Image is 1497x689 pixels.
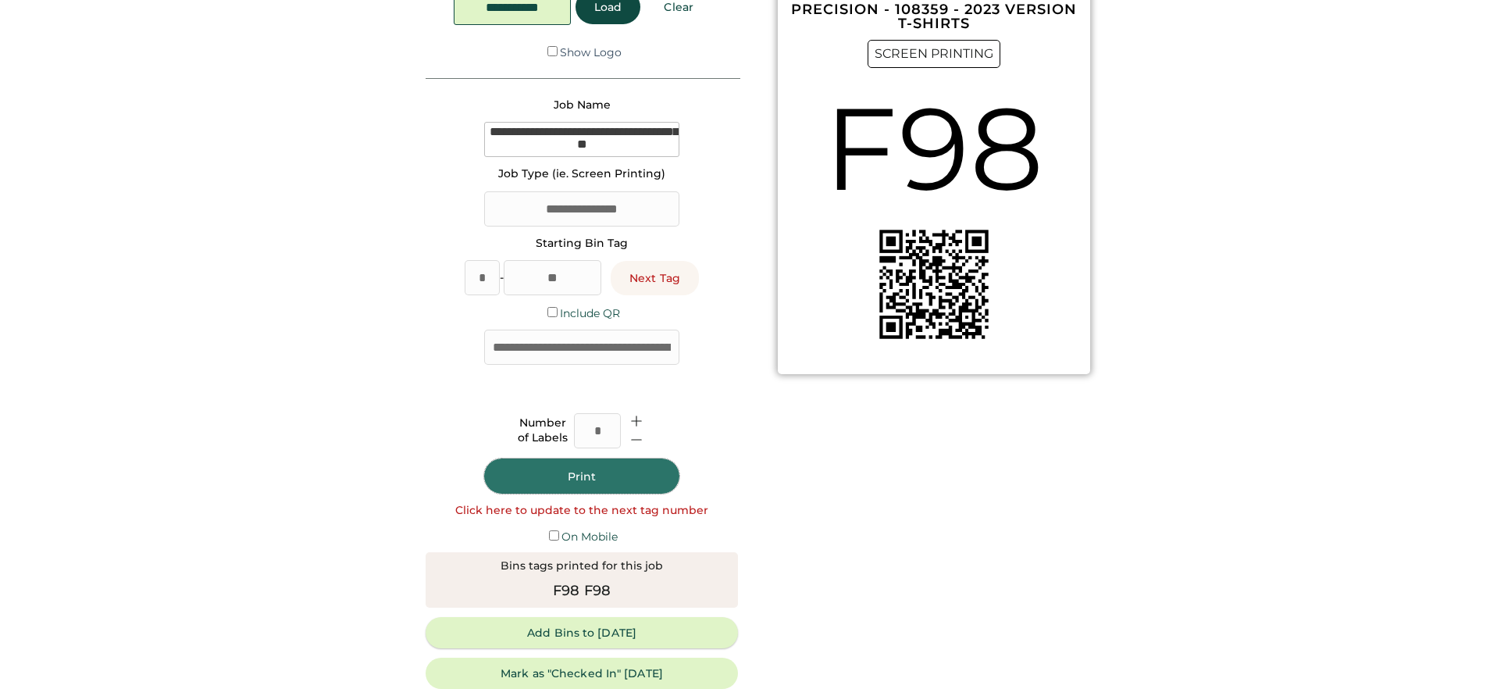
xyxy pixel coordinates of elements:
button: Next Tag [611,261,699,295]
div: Job Type (ie. Screen Printing) [498,166,665,182]
button: Add Bins to [DATE] [426,617,738,648]
div: F98 [824,68,1044,230]
div: PRECISION - 108359 - 2023 VERSION T-SHIRTS [787,2,1081,30]
button: Mark as "Checked In" [DATE] [426,658,738,689]
div: SCREEN PRINTING [868,40,1000,68]
div: Number of Labels [518,416,568,446]
div: F98 F98 [553,580,611,602]
div: Click here to update to the next tag number [455,503,708,519]
div: Starting Bin Tag [536,236,628,252]
div: Job Name [554,98,611,113]
label: Show Logo [560,45,622,59]
label: On Mobile [561,530,618,544]
label: Include QR [560,306,620,320]
button: Print [484,459,679,494]
div: Bins tags printed for this job [501,559,663,574]
div: - [500,270,504,286]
